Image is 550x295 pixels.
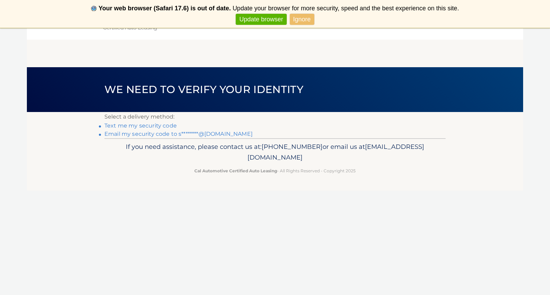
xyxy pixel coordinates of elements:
p: - All Rights Reserved - Copyright 2025 [109,167,441,174]
span: [PHONE_NUMBER] [262,143,323,151]
strong: Cal Automotive Certified Auto Leasing [194,168,277,173]
a: Ignore [290,14,314,25]
p: Select a delivery method: [104,112,446,122]
span: Update your browser for more security, speed and the best experience on this site. [233,5,459,12]
p: If you need assistance, please contact us at: or email us at [109,141,441,163]
a: Email my security code to s********@[DOMAIN_NAME] [104,131,253,137]
span: We need to verify your identity [104,83,303,96]
a: Update browser [236,14,286,25]
b: Your web browser (Safari 17.6) is out of date. [99,5,231,12]
a: Text me my security code [104,122,177,129]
